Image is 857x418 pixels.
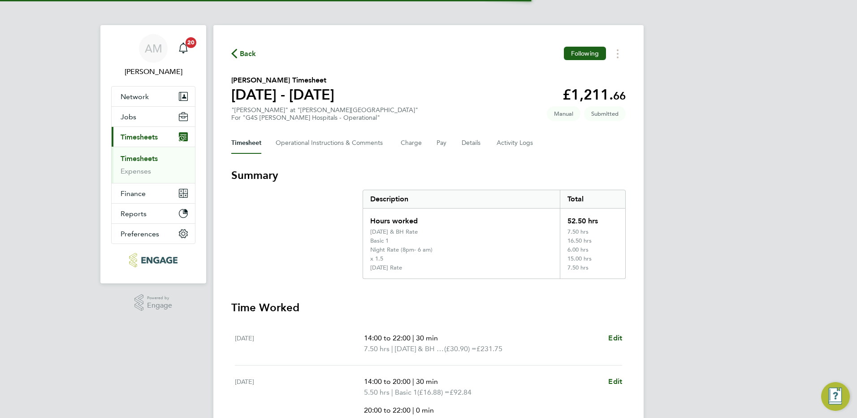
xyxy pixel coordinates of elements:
span: This timesheet is Submitted. [584,106,626,121]
span: This timesheet was manually created. [547,106,580,121]
button: Timesheets Menu [610,47,626,61]
span: Jobs [121,113,136,121]
span: AM [145,43,162,54]
button: Engage Resource Center [821,382,850,411]
h1: [DATE] - [DATE] [231,86,334,104]
span: Edit [608,334,622,342]
span: Basic 1 [395,387,417,398]
span: 7.50 hrs [364,344,390,353]
a: Edit [608,376,622,387]
div: [DATE] [235,333,364,354]
span: Preferences [121,230,159,238]
button: Timesheet [231,132,261,154]
span: 14:00 to 22:00 [364,334,411,342]
div: 52.50 hrs [560,209,625,228]
span: | [412,377,414,386]
span: Edit [608,377,622,386]
span: 30 min [416,334,438,342]
button: Back [231,48,256,59]
span: Back [240,48,256,59]
h3: Time Worked [231,300,626,315]
a: Expenses [121,167,151,175]
div: x 1.5 [370,255,383,262]
span: 5.50 hrs [364,388,390,396]
app-decimal: £1,211. [563,86,626,103]
div: Night Rate (8pm- 6 am) [370,246,433,253]
button: Finance [112,183,195,203]
button: Operational Instructions & Comments [276,132,386,154]
span: 30 min [416,377,438,386]
div: Total [560,190,625,208]
button: Pay [437,132,447,154]
span: Powered by [147,294,172,302]
span: | [391,344,393,353]
div: For "G4S [PERSON_NAME] Hospitals - Operational" [231,114,418,122]
nav: Main navigation [100,25,206,283]
span: | [412,334,414,342]
div: [DATE] Rate [370,264,402,271]
span: 20 [186,37,196,48]
div: Hours worked [363,209,560,228]
button: Activity Logs [497,132,534,154]
button: Details [462,132,482,154]
h2: [PERSON_NAME] Timesheet [231,75,334,86]
div: "[PERSON_NAME]" at "[PERSON_NAME][GEOGRAPHIC_DATA]" [231,106,418,122]
span: | [412,406,414,414]
button: Following [564,47,606,60]
button: Reports [112,204,195,223]
span: (£16.88) = [417,388,450,396]
span: [DATE] & BH Rate [395,344,444,354]
span: Timesheets [121,133,158,141]
a: Edit [608,333,622,344]
img: rec-solutions-logo-retina.png [129,253,177,267]
div: Timesheets [112,147,195,183]
div: 6.00 hrs [560,246,625,255]
span: 20:00 to 22:00 [364,406,411,414]
span: Reports [121,209,147,218]
div: Summary [363,190,626,279]
a: AM[PERSON_NAME] [111,34,195,77]
span: £92.84 [450,388,472,396]
span: Allyx Miller [111,66,195,77]
span: 0 min [416,406,434,414]
span: £231.75 [476,344,502,353]
button: Jobs [112,107,195,126]
span: 66 [613,89,626,102]
span: Finance [121,189,146,198]
div: 7.50 hrs [560,228,625,237]
div: 7.50 hrs [560,264,625,279]
div: Description [363,190,560,208]
div: 16.50 hrs [560,237,625,246]
button: Charge [401,132,422,154]
span: (£30.90) = [444,344,476,353]
a: 20 [174,34,192,63]
h3: Summary [231,168,626,183]
button: Timesheets [112,127,195,147]
button: Preferences [112,224,195,244]
div: [DATE] & BH Rate [370,228,418,235]
span: Engage [147,302,172,309]
a: Go to home page [111,253,195,267]
span: | [391,388,393,396]
div: Basic 1 [370,237,389,244]
span: Following [571,49,599,57]
span: 14:00 to 20:00 [364,377,411,386]
a: Powered byEngage [134,294,173,311]
span: Network [121,92,149,101]
button: Network [112,87,195,106]
a: Timesheets [121,154,158,163]
div: 15.00 hrs [560,255,625,264]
